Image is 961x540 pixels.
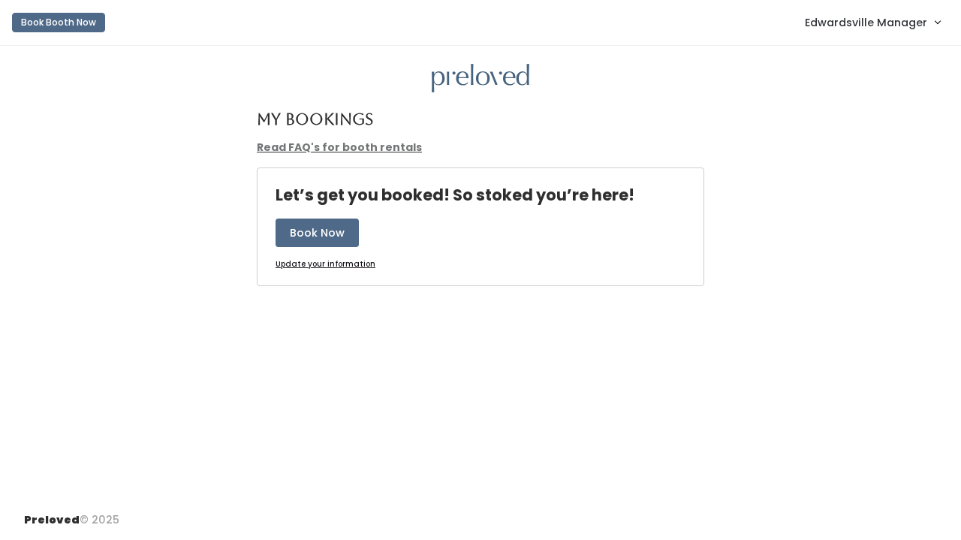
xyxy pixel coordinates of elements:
[432,64,529,93] img: preloved logo
[276,186,634,204] h4: Let’s get you booked! So stoked you’re here!
[276,259,375,270] a: Update your information
[257,140,422,155] a: Read FAQ's for booth rentals
[257,110,373,128] h4: My Bookings
[790,6,955,38] a: Edwardsville Manager
[24,500,119,528] div: © 2025
[12,13,105,32] button: Book Booth Now
[24,512,80,527] span: Preloved
[276,258,375,270] u: Update your information
[805,14,927,31] span: Edwardsville Manager
[12,6,105,39] a: Book Booth Now
[276,219,359,247] button: Book Now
